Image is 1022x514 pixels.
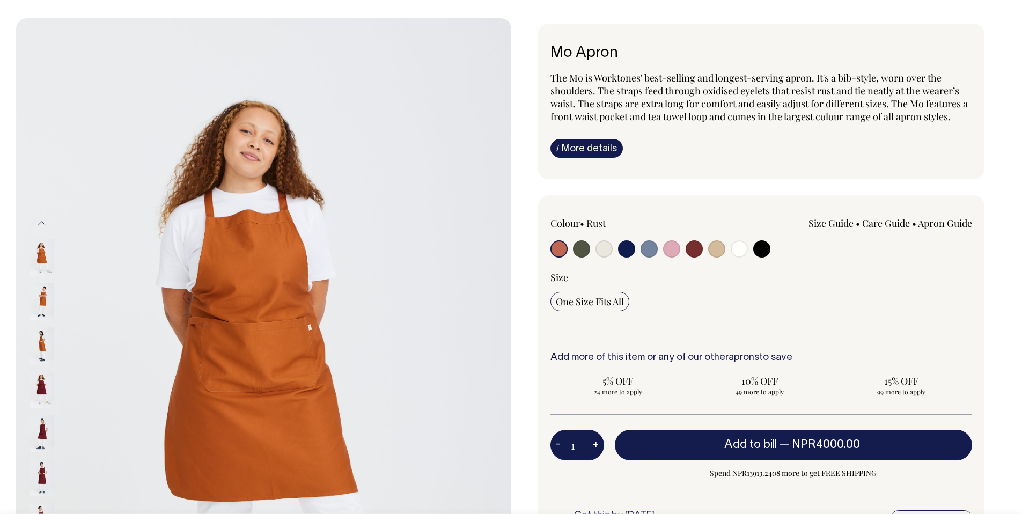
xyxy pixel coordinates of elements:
[30,459,54,496] img: burgundy
[30,239,54,276] img: rust
[615,467,973,480] span: Spend NPR13913.2408 more to get FREE SHIPPING
[550,292,629,311] input: One Size Fits All
[550,45,973,62] h1: Mo Apron
[556,295,624,308] span: One Size Fits All
[692,371,827,399] input: 10% OFF 49 more to apply
[729,353,759,362] a: aprons
[780,439,863,450] span: —
[615,430,973,460] button: Add to bill —NPR4000.00
[834,371,969,399] input: 15% OFF 99 more to apply
[550,139,623,158] a: iMore details
[839,375,964,387] span: 15% OFF
[697,375,822,387] span: 10% OFF
[30,415,54,452] img: burgundy
[697,387,822,396] span: 49 more to apply
[724,439,777,450] span: Add to bill
[912,217,916,230] span: •
[550,71,968,123] span: The Mo is Worktones' best-selling and longest-serving apron. It's a bib-style, worn over the shou...
[30,283,54,320] img: rust
[918,217,972,230] a: Apron Guide
[580,217,584,230] span: •
[556,375,680,387] span: 5% OFF
[839,387,964,396] span: 99 more to apply
[808,217,854,230] a: Size Guide
[30,371,54,408] img: burgundy
[586,217,606,230] label: Rust
[550,217,719,230] div: Colour
[862,217,910,230] a: Care Guide
[550,271,973,284] div: Size
[550,435,565,456] button: -
[856,217,860,230] span: •
[34,211,50,236] button: Previous
[550,371,686,399] input: 5% OFF 24 more to apply
[587,435,604,456] button: +
[550,353,973,363] h6: Add more of this item or any of our other to save
[792,439,860,450] span: NPR4000.00
[556,142,559,153] span: i
[30,327,54,364] img: rust
[556,387,680,396] span: 24 more to apply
